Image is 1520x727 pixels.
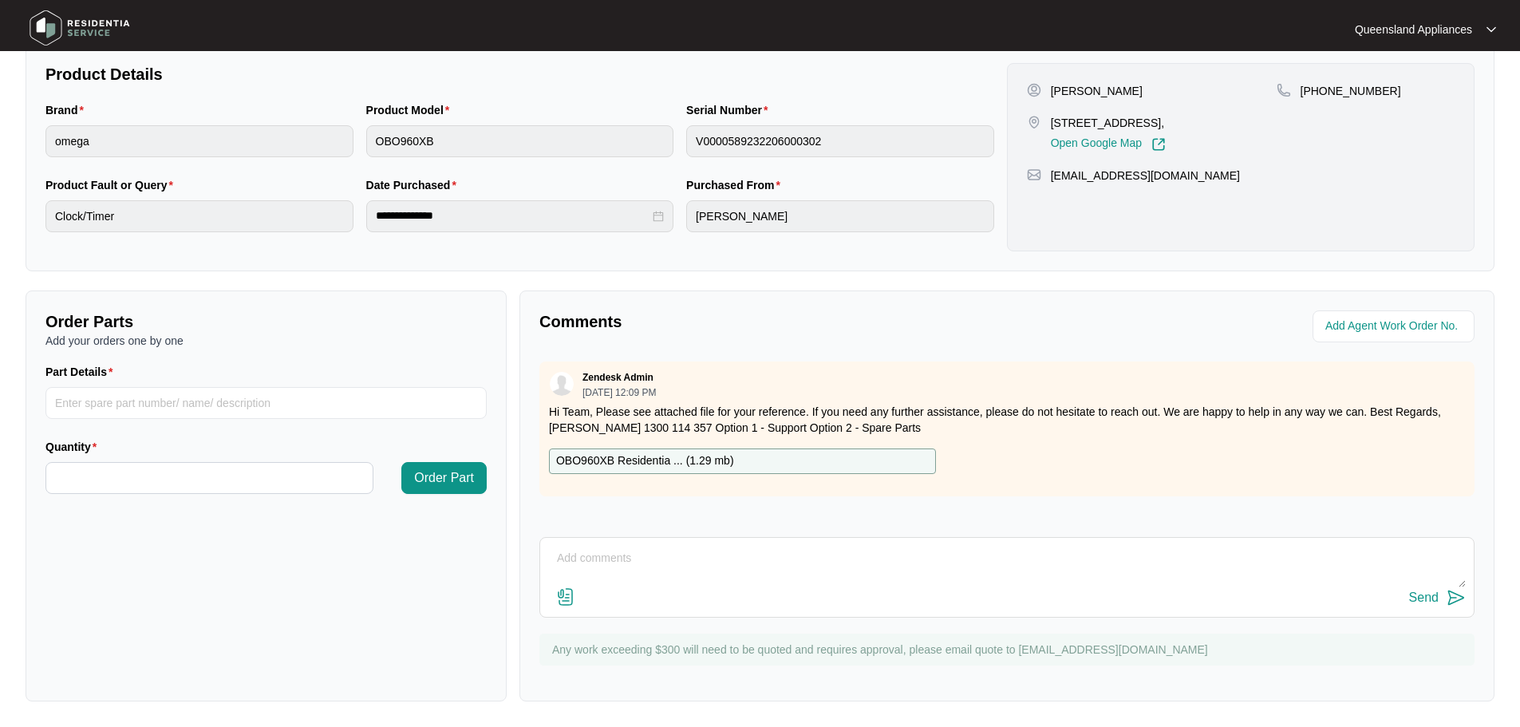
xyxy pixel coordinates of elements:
[45,102,90,118] label: Brand
[1277,83,1291,97] img: map-pin
[45,387,487,419] input: Part Details
[686,125,994,157] input: Serial Number
[414,468,474,488] span: Order Part
[366,177,463,193] label: Date Purchased
[376,207,650,224] input: Date Purchased
[45,364,120,380] label: Part Details
[45,125,353,157] input: Brand
[1409,591,1439,605] div: Send
[45,200,353,232] input: Product Fault or Query
[1409,587,1466,609] button: Send
[686,102,774,118] label: Serial Number
[1301,83,1401,99] p: [PHONE_NUMBER]
[556,452,734,470] p: OBO960XB Residentia ... ( 1.29 mb )
[1027,83,1041,97] img: user-pin
[552,642,1467,658] p: Any work exceeding $300 will need to be quoted and requires approval, please email quote to [EMAI...
[556,587,575,606] img: file-attachment-doc.svg
[45,310,487,333] p: Order Parts
[1027,168,1041,182] img: map-pin
[539,310,996,333] p: Comments
[1325,317,1465,336] input: Add Agent Work Order No.
[366,125,674,157] input: Product Model
[1027,115,1041,129] img: map-pin
[45,177,180,193] label: Product Fault or Query
[1051,137,1166,152] a: Open Google Map
[1051,168,1240,184] p: [EMAIL_ADDRESS][DOMAIN_NAME]
[686,177,787,193] label: Purchased From
[686,200,994,232] input: Purchased From
[550,372,574,396] img: user.svg
[1151,137,1166,152] img: Link-External
[46,463,373,493] input: Quantity
[1486,26,1496,34] img: dropdown arrow
[549,404,1465,436] p: Hi Team, Please see attached file for your reference. If you need any further assistance, please ...
[45,439,103,455] label: Quantity
[1051,83,1143,99] p: [PERSON_NAME]
[582,371,653,384] p: Zendesk Admin
[45,63,994,85] p: Product Details
[1051,115,1166,131] p: [STREET_ADDRESS],
[24,4,136,52] img: residentia service logo
[1355,22,1472,38] p: Queensland Appliances
[1447,588,1466,607] img: send-icon.svg
[45,333,487,349] p: Add your orders one by one
[582,388,656,397] p: [DATE] 12:09 PM
[366,102,456,118] label: Product Model
[401,462,487,494] button: Order Part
